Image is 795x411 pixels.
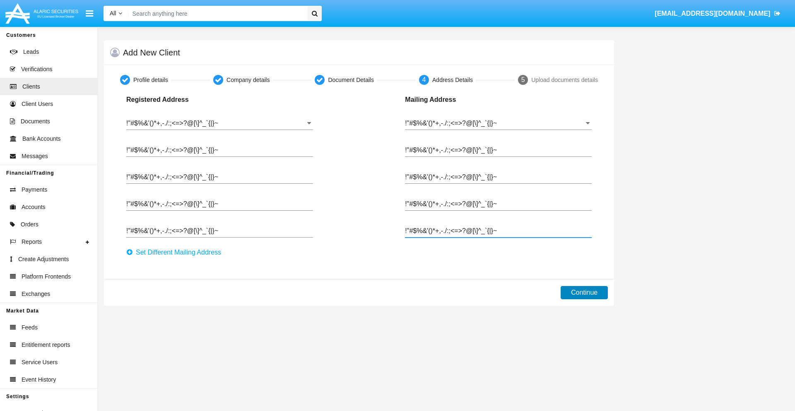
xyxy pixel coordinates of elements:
[21,65,52,74] span: Verifications
[22,290,50,298] span: Exchanges
[655,10,770,17] span: [EMAIL_ADDRESS][DOMAIN_NAME]
[22,238,42,246] span: Reports
[561,286,608,299] button: Continue
[22,203,46,212] span: Accounts
[110,10,116,17] span: All
[133,76,168,84] div: Profile details
[22,82,40,91] span: Clients
[23,48,39,56] span: Leads
[21,117,50,126] span: Documents
[22,135,61,143] span: Bank Accounts
[22,358,58,367] span: Service Users
[422,76,426,83] span: 4
[128,6,305,21] input: Search
[432,76,473,84] div: Address Details
[22,152,48,161] span: Messages
[21,220,39,229] span: Orders
[22,341,70,349] span: Entitlement reports
[328,76,374,84] div: Document Details
[18,255,69,264] span: Create Adjustments
[531,76,598,84] div: Upload documents details
[126,246,226,259] button: Set Different Mailing Address
[123,49,180,56] h5: Add New Client
[405,95,509,105] p: Mailing Address
[126,95,230,105] p: Registered Address
[521,76,525,83] span: 5
[22,323,38,332] span: Feeds
[22,272,71,281] span: Platform Frontends
[4,1,79,26] img: Logo image
[104,9,128,18] a: All
[22,100,53,108] span: Client Users
[651,2,785,25] a: [EMAIL_ADDRESS][DOMAIN_NAME]
[226,76,270,84] div: Company details
[22,185,47,194] span: Payments
[22,375,56,384] span: Event History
